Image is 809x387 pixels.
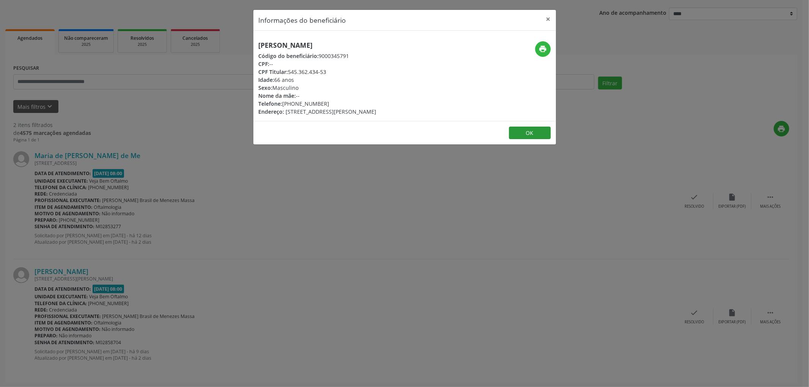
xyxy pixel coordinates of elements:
div: [PHONE_NUMBER] [259,100,377,108]
h5: Informações do beneficiário [259,15,346,25]
span: Endereço: [259,108,284,115]
span: Sexo: [259,84,273,91]
h5: [PERSON_NAME] [259,41,377,49]
span: Idade: [259,76,275,83]
button: Close [541,10,556,28]
button: OK [509,127,551,139]
div: -- [259,60,377,68]
span: Nome da mãe: [259,92,296,99]
span: [STREET_ADDRESS][PERSON_NAME] [286,108,377,115]
div: 545.362.434-53 [259,68,377,76]
div: 9000345791 [259,52,377,60]
span: Código do beneficiário: [259,52,319,60]
span: CPF: [259,60,270,67]
button: print [535,41,551,57]
span: CPF Titular: [259,68,288,75]
div: 66 anos [259,76,377,84]
span: Telefone: [259,100,283,107]
div: -- [259,92,377,100]
div: Masculino [259,84,377,92]
i: print [539,45,547,53]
